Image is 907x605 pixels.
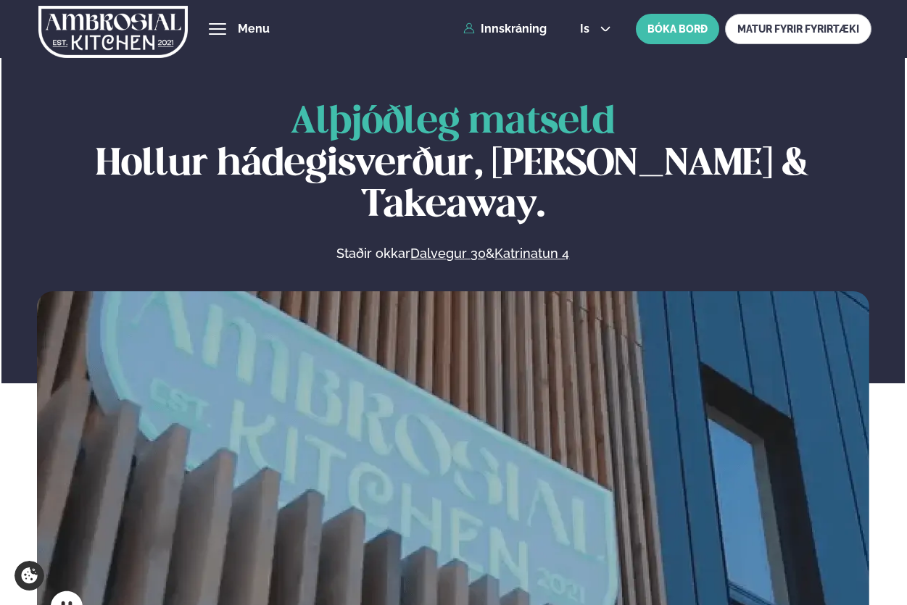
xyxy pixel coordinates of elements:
a: Katrinatun 4 [494,245,569,262]
p: Staðir okkar & [179,245,727,262]
button: is [568,23,623,35]
button: hamburger [209,20,226,38]
button: BÓKA BORÐ [636,14,719,44]
a: Dalvegur 30 [410,245,486,262]
a: MATUR FYRIR FYRIRTÆKI [725,14,871,44]
a: Innskráning [463,22,547,36]
span: is [580,23,594,35]
span: Alþjóðleg matseld [291,105,615,141]
a: Cookie settings [15,561,44,591]
img: logo [38,2,189,62]
h1: Hollur hádegisverður, [PERSON_NAME] & Takeaway. [37,102,870,228]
